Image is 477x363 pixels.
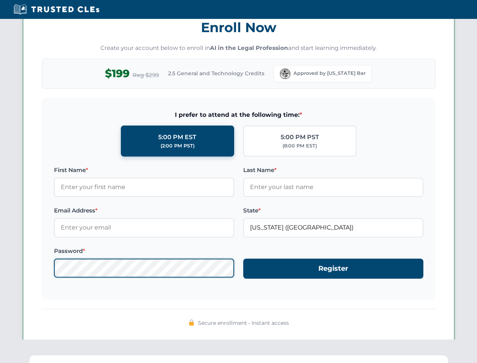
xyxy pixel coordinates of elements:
[281,132,319,142] div: 5:00 PM PST
[243,166,423,175] label: Last Name
[54,166,234,175] label: First Name
[54,247,234,256] label: Password
[54,218,234,237] input: Enter your email
[42,16,435,39] h3: Enroll Now
[42,44,435,53] p: Create your account below to enroll in and start learning immediately.
[243,259,423,279] button: Register
[198,319,289,327] span: Secure enrollment • Instant access
[188,320,195,326] img: 🔒
[243,218,423,237] input: Florida (FL)
[105,65,130,82] span: $199
[54,206,234,215] label: Email Address
[282,142,317,150] div: (8:00 PM EST)
[280,68,290,79] img: Florida Bar
[54,178,234,197] input: Enter your first name
[11,4,102,15] img: Trusted CLEs
[54,110,423,120] span: I prefer to attend at the following time:
[243,178,423,197] input: Enter your last name
[210,44,288,51] strong: AI in the Legal Profession
[133,71,159,80] span: Reg $299
[243,206,423,215] label: State
[293,70,366,77] span: Approved by [US_STATE] Bar
[168,69,264,78] span: 2.5 General and Technology Credits
[161,142,195,150] div: (2:00 PM PST)
[158,132,196,142] div: 5:00 PM EST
